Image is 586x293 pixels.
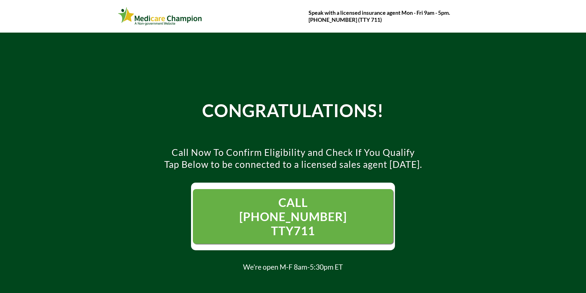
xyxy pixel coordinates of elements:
[309,9,450,16] strong: Speak with a licensed insurance agent Mon - Fri 9am - 5pm.
[193,189,393,244] a: CALL 1- 844-594-3043 TTY711
[118,6,202,27] img: Webinar
[224,195,362,238] span: CALL [PHONE_NUMBER] TTY711
[309,16,382,23] strong: [PHONE_NUMBER] (TTY 711)
[202,100,384,121] strong: CONGRATULATIONS!
[115,263,472,272] h2: We're open M-F 8am-5:30pm ET
[119,146,467,170] p: Call Now To Confirm Eligibility and Check If You Qualify Tap Below to be connected to a licensed ...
